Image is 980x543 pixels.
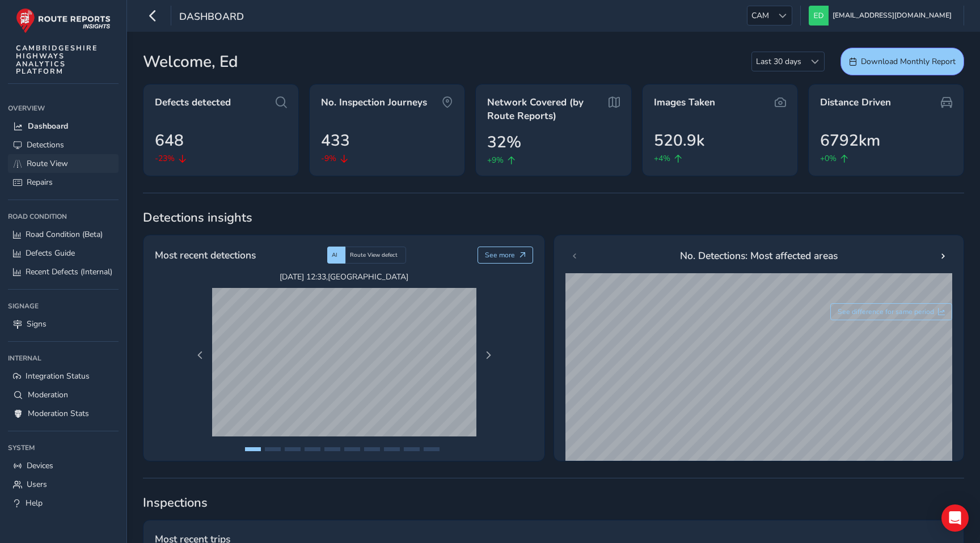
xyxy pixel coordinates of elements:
span: Images Taken [654,96,715,109]
span: Defects detected [155,96,231,109]
button: See more [478,247,534,264]
span: CAMBRIDGESHIRE HIGHWAYS ANALYTICS PLATFORM [16,44,98,75]
button: Download Monthly Report [840,48,964,75]
span: 648 [155,129,184,152]
span: Inspections [143,494,964,511]
a: Help [8,494,119,512]
a: Integration Status [8,367,119,385]
span: No. Inspection Journeys [321,96,427,109]
button: Page 7 [364,447,380,451]
span: Dashboard [28,121,68,131]
button: Page 9 [404,447,420,451]
img: rr logo [16,8,111,33]
span: Detections insights [143,209,964,226]
span: Dashboard [179,10,244,26]
span: Road Condition (Beta) [26,229,103,240]
div: Route View defect [345,247,406,264]
span: Download Monthly Report [861,56,956,67]
span: Defects Guide [26,248,75,258]
span: Integration Status [26,371,90,381]
span: Help [26,498,43,508]
span: -9% [321,152,336,164]
button: Page 4 [305,447,320,451]
a: Route View [8,154,119,173]
div: System [8,439,119,456]
span: Distance Driven [820,96,891,109]
button: Page 1 [245,447,261,451]
a: Road Condition (Beta) [8,225,119,244]
span: Recent Defects (Internal) [26,266,112,277]
span: See difference for same period [838,307,934,316]
a: Repairs [8,173,119,192]
span: Most recent detections [155,248,256,262]
button: Page 6 [344,447,360,451]
span: No. Detections: Most affected areas [680,248,838,263]
span: 433 [321,129,350,152]
span: 6792km [820,129,880,152]
span: 520.9k [654,129,704,152]
img: diamond-layout [809,6,829,26]
span: Repairs [27,177,53,188]
span: 32% [487,130,521,154]
span: CAM [747,6,773,25]
button: Page 8 [384,447,400,451]
span: Route View [27,158,68,169]
div: Road Condition [8,208,119,225]
div: Open Intercom Messenger [941,504,969,532]
a: Recent Defects (Internal) [8,262,119,281]
a: Moderation Stats [8,404,119,423]
button: Next Page [480,347,496,363]
span: [DATE] 12:33 , [GEOGRAPHIC_DATA] [212,271,476,282]
a: Signs [8,315,119,333]
button: Page 10 [424,447,440,451]
a: Devices [8,456,119,475]
a: Moderation [8,385,119,404]
button: Previous Page [192,347,208,363]
span: Network Covered (by Route Reports) [487,96,606,122]
span: Users [27,479,47,490]
span: See more [485,251,515,260]
span: AI [332,251,337,259]
div: Overview [8,100,119,117]
span: -23% [155,152,175,164]
span: Welcome, Ed [143,50,238,74]
span: [EMAIL_ADDRESS][DOMAIN_NAME] [833,6,952,26]
div: AI [327,247,345,264]
div: Internal [8,350,119,367]
a: Defects Guide [8,244,119,262]
span: Last 30 days [752,52,805,71]
span: Signs [27,319,47,329]
div: Signage [8,298,119,315]
button: [EMAIL_ADDRESS][DOMAIN_NAME] [809,6,956,26]
span: +4% [654,152,670,164]
a: Dashboard [8,117,119,135]
span: Detections [27,139,64,150]
span: +0% [820,152,837,164]
a: Detections [8,135,119,154]
span: Moderation [28,389,68,400]
button: Page 3 [285,447,301,451]
a: Users [8,475,119,494]
span: Route View defect [350,251,398,259]
span: Devices [27,460,53,471]
span: +9% [487,154,504,166]
button: Page 2 [265,447,281,451]
button: See difference for same period [830,303,953,320]
span: Moderation Stats [28,408,89,419]
button: Page 5 [324,447,340,451]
